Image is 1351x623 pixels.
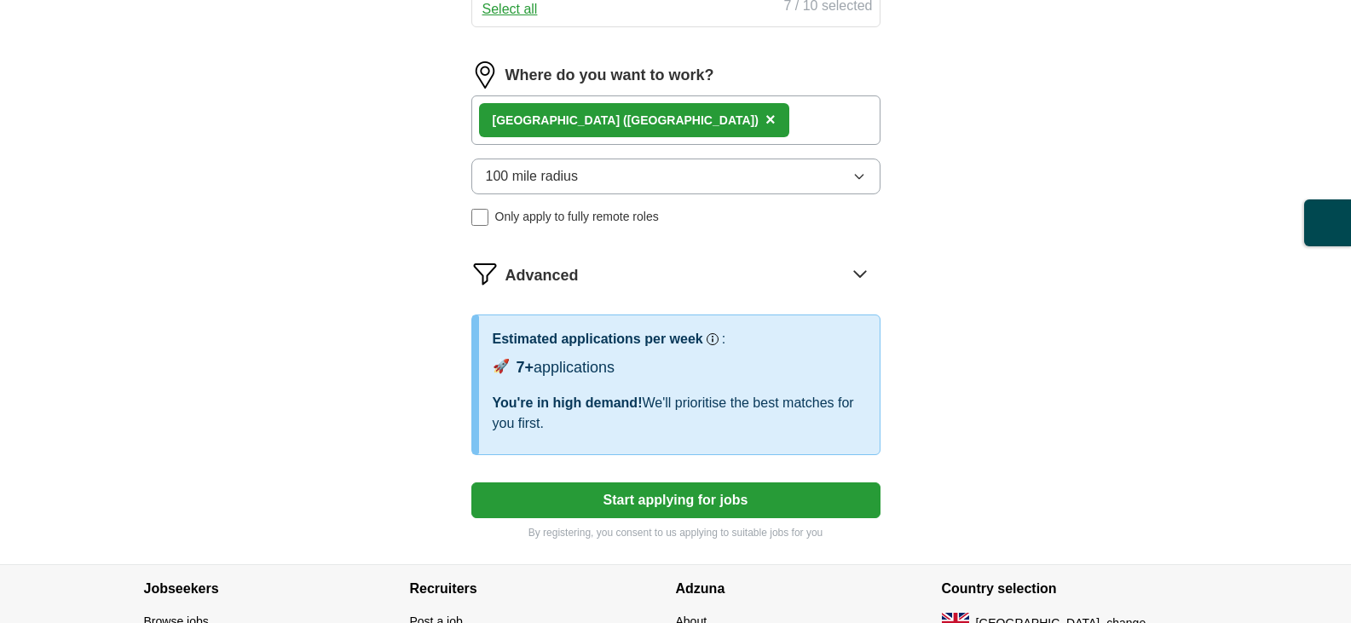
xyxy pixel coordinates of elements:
[471,260,499,287] img: filter
[493,113,621,127] strong: [GEOGRAPHIC_DATA]
[722,329,725,349] h3: :
[505,64,714,87] label: Where do you want to work?
[942,565,1208,613] h4: Country selection
[495,208,659,226] span: Only apply to fully remote roles
[493,356,510,377] span: 🚀
[493,395,643,410] span: You're in high demand!
[765,110,776,129] span: ×
[765,107,776,133] button: ×
[486,166,579,187] span: 100 mile radius
[471,209,488,226] input: Only apply to fully remote roles
[493,393,866,434] div: We'll prioritise the best matches for you first.
[471,482,880,518] button: Start applying for jobs
[493,329,703,349] h3: Estimated applications per week
[471,525,880,540] p: By registering, you consent to us applying to suitable jobs for you
[505,264,579,287] span: Advanced
[623,113,759,127] span: ([GEOGRAPHIC_DATA])
[471,159,880,194] button: 100 mile radius
[517,359,534,376] span: 7+
[471,61,499,89] img: location.png
[517,356,615,379] div: applications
